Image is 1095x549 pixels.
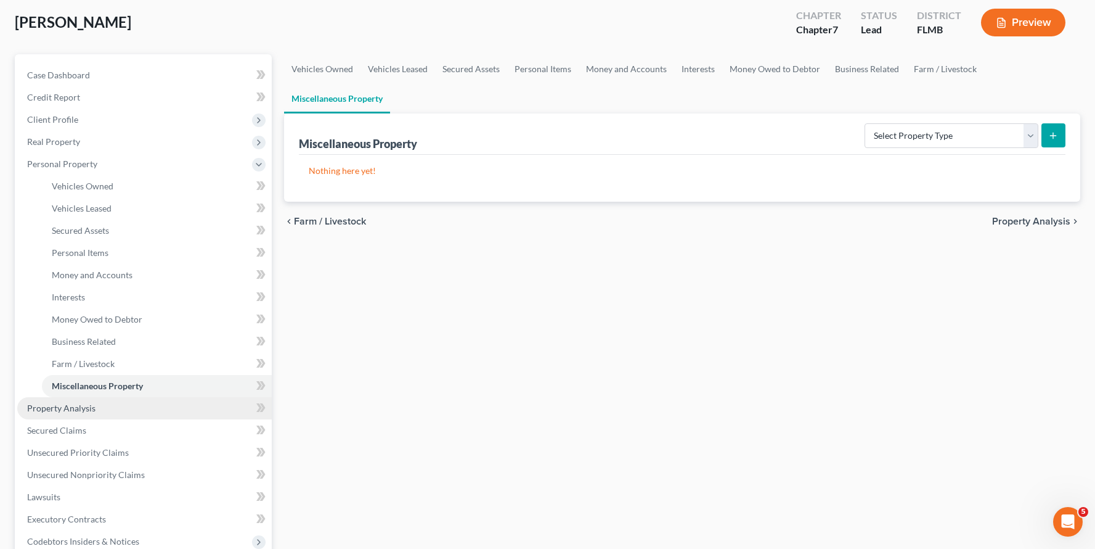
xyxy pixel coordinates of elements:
span: Lawsuits [27,492,60,502]
div: FLMB [917,23,961,37]
a: Secured Assets [435,54,507,84]
span: 5 [1078,507,1088,517]
span: Vehicles Leased [52,203,112,213]
a: Interests [674,54,722,84]
a: Personal Items [42,242,272,264]
span: Secured Claims [27,425,86,435]
a: Lawsuits [17,486,272,508]
span: Miscellaneous Property [52,381,143,391]
a: Money Owed to Debtor [42,308,272,331]
span: Money Owed to Debtor [52,314,142,324]
p: Nothing here yet! [309,165,1056,177]
div: Chapter [796,23,841,37]
span: Property Analysis [27,403,96,413]
a: Vehicles Owned [284,54,360,84]
span: Property Analysis [992,217,1070,226]
span: Unsecured Nonpriority Claims [27,469,145,480]
a: Personal Items [507,54,579,84]
button: chevron_left Farm / Livestock [284,217,366,226]
a: Secured Claims [17,419,272,442]
span: Personal Property [27,159,97,169]
button: Property Analysis chevron_right [992,217,1080,226]
a: Farm / Livestock [906,54,984,84]
span: Secured Assets [52,225,109,236]
a: Vehicles Leased [360,54,435,84]
span: Real Property [27,136,80,147]
span: Interests [52,292,85,302]
span: Farm / Livestock [52,358,115,369]
a: Money and Accounts [42,264,272,286]
a: Executory Contracts [17,508,272,530]
a: Case Dashboard [17,64,272,86]
span: 7 [832,23,838,35]
span: Vehicles Owned [52,181,113,191]
div: Miscellaneous Property [299,136,417,151]
span: Personal Items [52,247,108,258]
div: Lead [861,23,897,37]
a: Credit Report [17,86,272,109]
a: Money Owed to Debtor [722,54,828,84]
span: Client Profile [27,114,78,125]
a: Vehicles Leased [42,197,272,220]
span: Credit Report [27,92,80,102]
a: Business Related [42,331,272,353]
a: Unsecured Nonpriority Claims [17,464,272,486]
a: Miscellaneous Property [284,84,390,114]
a: Property Analysis [17,397,272,419]
span: Executory Contracts [27,514,106,524]
i: chevron_left [284,217,294,226]
a: Money and Accounts [579,54,674,84]
div: District [917,9,961,23]
iframe: Intercom live chat [1053,507,1083,537]
span: Farm / Livestock [294,217,366,226]
span: Case Dashboard [27,70,90,80]
a: Interests [42,286,272,308]
a: Unsecured Priority Claims [17,442,272,464]
span: Money and Accounts [52,270,132,280]
a: Vehicles Owned [42,175,272,197]
a: Secured Assets [42,220,272,242]
a: Business Related [828,54,906,84]
i: chevron_right [1070,217,1080,226]
span: Unsecured Priority Claims [27,447,129,458]
a: Farm / Livestock [42,353,272,375]
div: Chapter [796,9,841,23]
span: Codebtors Insiders & Notices [27,536,139,547]
span: Business Related [52,336,116,347]
div: Status [861,9,897,23]
a: Miscellaneous Property [42,375,272,397]
button: Preview [981,9,1065,36]
span: [PERSON_NAME] [15,13,131,31]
